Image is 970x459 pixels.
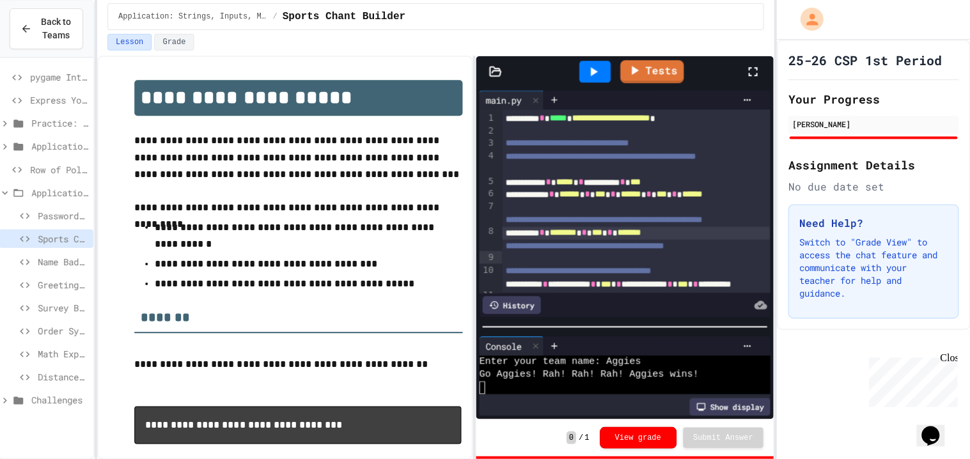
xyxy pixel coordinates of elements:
[156,35,196,51] button: Grade
[42,16,74,43] span: Back to Teams
[40,301,90,315] span: Survey Builder
[284,10,407,25] span: Sports Chant Builder
[33,117,90,130] span: Practice: Variables/Print
[600,426,677,448] button: View grade
[40,370,90,384] span: Distance Calculator
[788,156,958,174] h2: Assignment Details
[480,176,496,189] div: 5
[32,71,90,84] span: pygame Intro
[480,226,496,251] div: 8
[480,339,529,353] div: Console
[109,35,153,51] button: Lesson
[40,255,90,268] span: Name Badge Creator
[480,188,496,201] div: 6
[33,140,90,153] span: Application: Variables/Print
[567,431,577,444] span: 0
[32,163,90,176] span: Row of Polygons
[483,296,542,314] div: History
[799,236,948,300] p: Switch to "Grade View" to access the chat feature and communicate with your teacher for help and ...
[788,179,958,194] div: No due date set
[274,12,279,22] span: /
[480,289,496,302] div: 11
[480,355,641,368] span: Enter your team name: Aggies
[480,251,496,264] div: 9
[32,94,90,107] span: Express Yourself in Python!
[480,91,545,110] div: main.py
[12,9,85,50] button: Back to Teams
[690,398,771,416] div: Show display
[40,209,90,222] span: Password Creator
[480,94,529,107] div: main.py
[480,368,699,381] span: Go Aggies! Rah! Rah! Rah! Aggies wins!
[916,408,957,446] iframe: chat widget
[33,393,90,407] span: Challenges
[40,347,90,361] span: Math Expression Debugger
[621,61,684,84] a: Tests
[480,336,545,355] div: Console
[792,119,955,130] div: [PERSON_NAME]
[694,432,754,442] span: Submit Answer
[788,52,942,70] h1: 25-26 CSP 1st Period
[480,113,496,125] div: 1
[864,352,957,407] iframe: chat widget
[33,186,90,199] span: Application: Strings, Inputs, Math
[480,150,496,175] div: 4
[585,432,590,442] span: 1
[5,5,88,81] div: Chat with us now!Close
[788,91,958,109] h2: Your Progress
[480,125,496,138] div: 2
[40,278,90,292] span: Greeting Bot
[40,232,90,245] span: Sports Chant Builder
[787,5,827,35] div: My Account
[40,324,90,338] span: Order System Fix
[579,432,584,442] span: /
[120,12,269,22] span: Application: Strings, Inputs, Math
[480,137,496,150] div: 3
[684,427,764,447] button: Submit Answer
[480,201,496,226] div: 7
[799,215,948,231] h3: Need Help?
[480,264,496,289] div: 10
